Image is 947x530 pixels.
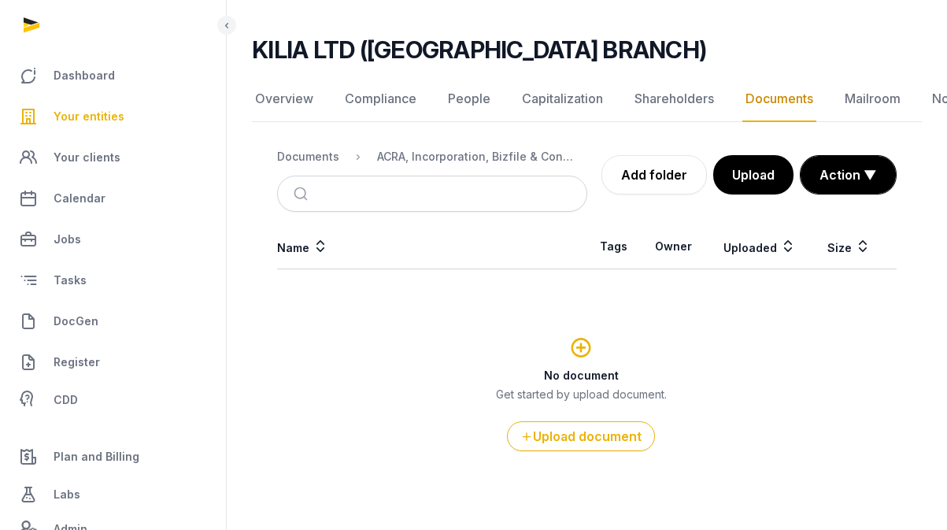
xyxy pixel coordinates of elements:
a: DocGen [13,302,213,340]
p: Get started by upload document. [278,387,885,402]
span: DocGen [54,312,98,331]
button: Upload [713,155,793,195]
a: Compliance [342,76,420,122]
span: Tasks [54,271,87,290]
span: Plan and Billing [54,447,139,466]
button: Submit [284,176,321,211]
a: Dashboard [13,57,213,95]
span: Dashboard [54,66,115,85]
h3: No document [278,368,885,384]
th: Owner [641,224,706,269]
a: Jobs [13,221,213,258]
a: Plan and Billing [13,438,213,476]
button: Upload document [507,421,655,451]
a: Mailroom [842,76,904,122]
h2: KILIA LTD ([GEOGRAPHIC_DATA] BRANCH) [252,35,706,64]
span: Jobs [54,230,81,249]
nav: Breadcrumb [277,138,587,176]
div: ACRA, Incorporation, Bizfile & Constitution [377,149,574,165]
a: People [445,76,494,122]
span: CDD [54,391,78,410]
a: Shareholders [631,76,717,122]
a: Your entities [13,98,213,135]
th: Uploaded [706,224,812,269]
a: Add folder [601,155,707,195]
a: Tasks [13,261,213,299]
a: Capitalization [519,76,606,122]
a: Overview [252,76,316,122]
span: Your clients [54,148,120,167]
span: Labs [54,485,80,504]
span: Your entities [54,107,124,126]
a: CDD [13,384,213,416]
th: Tags [587,224,642,269]
a: Register [13,343,213,381]
a: Labs [13,476,213,513]
nav: Tabs [252,76,922,122]
button: Action ▼ [801,156,896,194]
th: Size [813,224,886,269]
span: Calendar [54,189,105,208]
a: Documents [742,76,816,122]
th: Name [277,224,587,269]
span: Register [54,353,100,372]
div: Documents [277,149,339,165]
a: Your clients [13,139,213,176]
a: Calendar [13,180,213,217]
